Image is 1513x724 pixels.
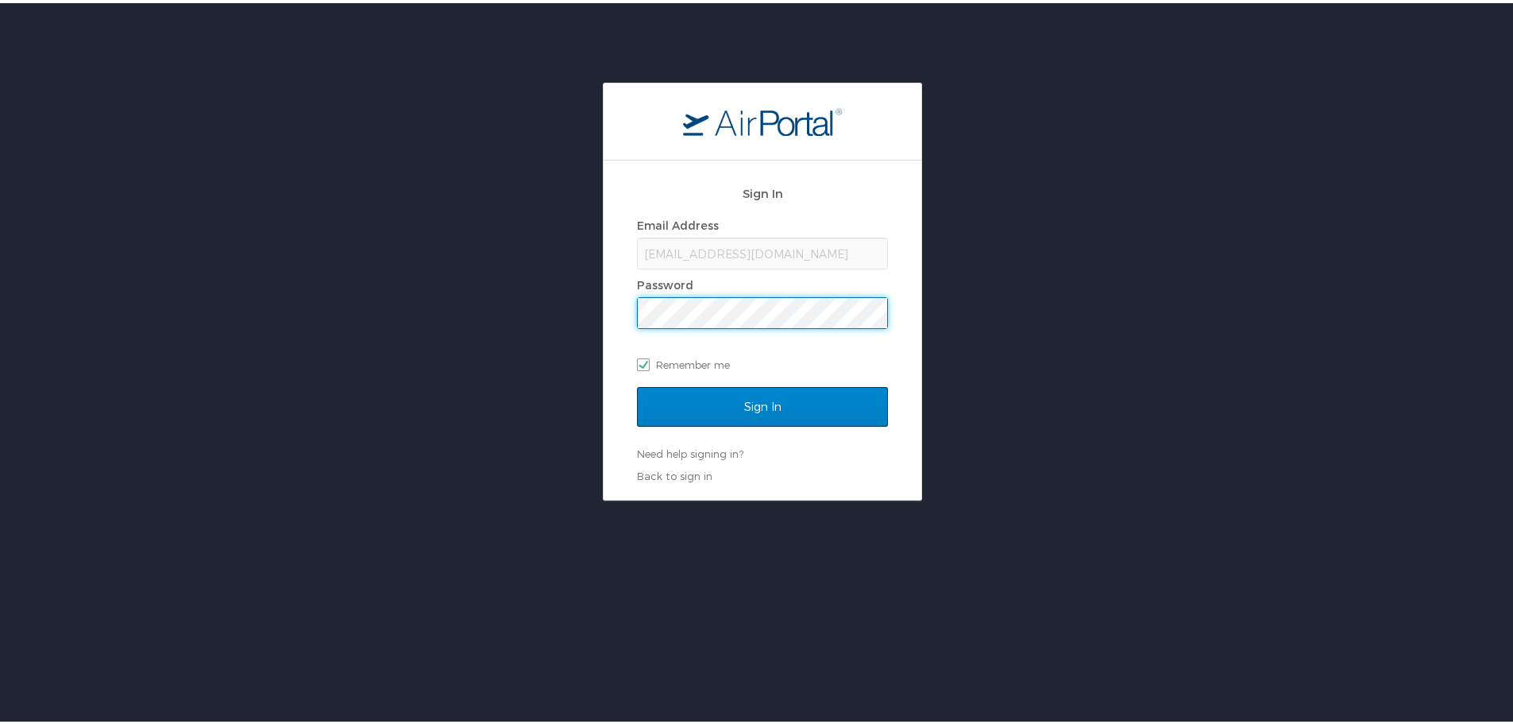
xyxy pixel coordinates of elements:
[637,467,712,479] a: Back to sign in
[637,215,719,229] label: Email Address
[683,104,842,133] img: logo
[637,275,693,288] label: Password
[637,350,888,374] label: Remember me
[637,181,888,199] h2: Sign In
[637,384,888,424] input: Sign In
[637,444,743,457] a: Need help signing in?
